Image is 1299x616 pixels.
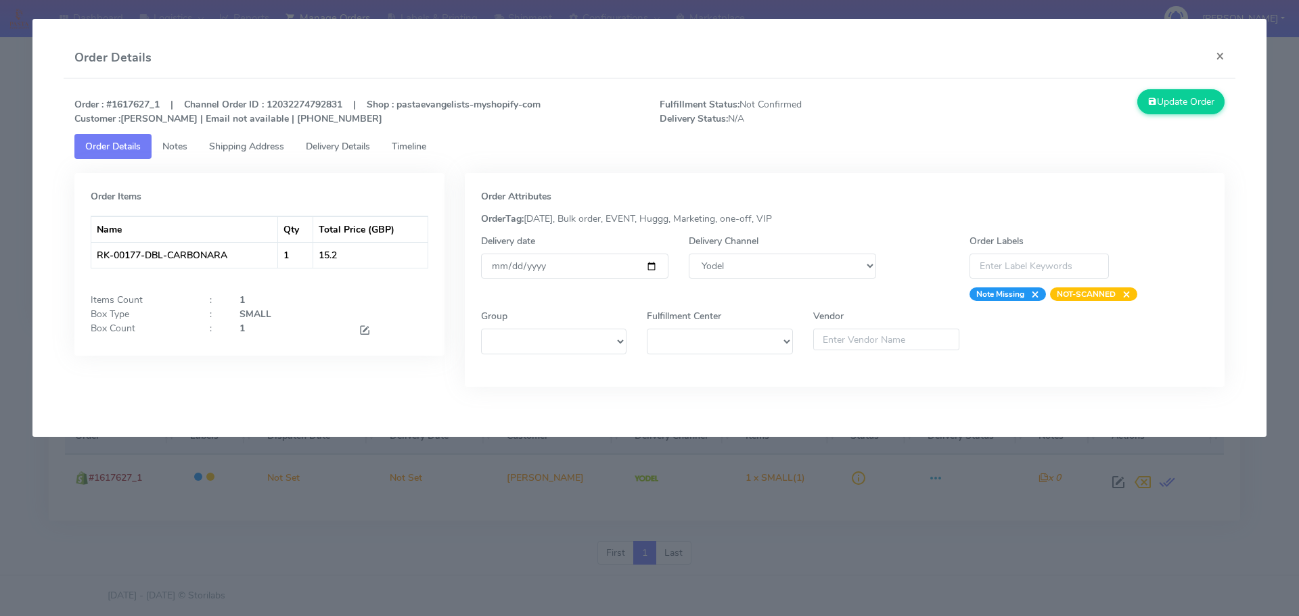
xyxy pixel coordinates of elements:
span: Shipping Address [209,140,284,153]
th: Name [91,216,278,242]
strong: Order : #1617627_1 | Channel Order ID : 12032274792831 | Shop : pastaevangelists-myshopify-com [P... [74,98,541,125]
th: Qty [278,216,314,242]
label: Delivery Channel [689,234,758,248]
label: Delivery date [481,234,535,248]
strong: NOT-SCANNED [1057,289,1116,300]
label: Order Labels [970,234,1024,248]
div: Box Count [81,321,200,339]
strong: Fulfillment Status: [660,98,739,111]
input: Enter Vendor Name [813,329,959,350]
button: Update Order [1137,89,1225,114]
label: Vendor [813,309,844,323]
strong: Delivery Status: [660,112,728,125]
th: Total Price (GBP) [313,216,427,242]
strong: 1 [240,293,245,306]
span: × [1116,287,1131,301]
span: Order Details [85,140,141,153]
div: : [200,307,229,321]
ul: Tabs [74,134,1225,159]
td: 1 [278,242,314,268]
div: Box Type [81,307,200,321]
span: × [1024,287,1039,301]
strong: Order Items [91,190,141,203]
strong: OrderTag: [481,212,524,225]
td: RK-00177-DBL-CARBONARA [91,242,278,268]
strong: SMALL [240,308,271,321]
strong: Order Attributes [481,190,551,203]
label: Group [481,309,507,323]
strong: Note Missing [976,289,1024,300]
div: Items Count [81,293,200,307]
h4: Order Details [74,49,152,67]
td: 15.2 [313,242,427,268]
span: Notes [162,140,187,153]
span: Not Confirmed N/A [649,97,942,126]
strong: Customer : [74,112,120,125]
label: Fulfillment Center [647,309,721,323]
div: : [200,321,229,339]
strong: 1 [240,322,245,335]
span: Delivery Details [306,140,370,153]
input: Enter Label Keywords [970,254,1109,279]
div: [DATE], Bulk order, EVENT, Huggg, Marketing, one-off, VIP [471,212,1219,226]
div: : [200,293,229,307]
span: Timeline [392,140,426,153]
button: Close [1205,38,1235,74]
